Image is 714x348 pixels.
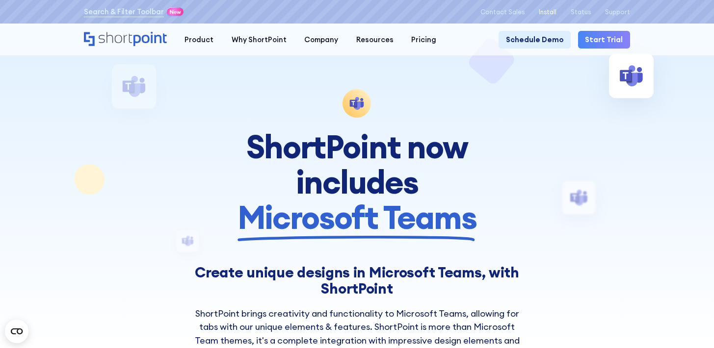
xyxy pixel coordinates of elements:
div: Why ShortPoint [232,34,287,45]
div: Product [185,34,213,45]
a: Company [295,31,347,49]
h1: ShortPoint now includes [189,129,524,235]
a: Status [571,8,591,16]
a: Resources [347,31,402,49]
a: Search & Filter Toolbar [84,6,164,17]
button: Open CMP widget [5,320,28,343]
a: Home [84,32,167,48]
div: Resources [356,34,394,45]
a: Why ShortPoint [223,31,295,49]
a: Schedule Demo [499,31,571,49]
a: Install [539,8,556,16]
iframe: Chat Widget [537,234,714,348]
a: Contact Sales [480,8,525,16]
div: Company [304,34,338,45]
a: Support [605,8,630,16]
a: Start Trial [578,31,630,49]
div: Pricing [411,34,436,45]
span: Microsoft Teams [238,200,476,235]
a: Product [176,31,222,49]
a: Pricing [402,31,445,49]
h2: Create unique designs in Microsoft Teams, with ShortPoint [189,264,524,297]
